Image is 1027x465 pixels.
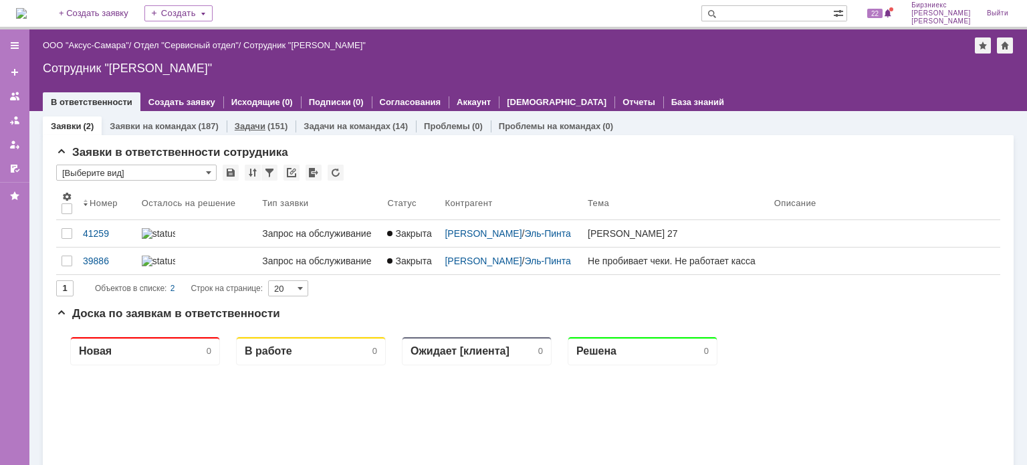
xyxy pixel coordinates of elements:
div: Сохранить вид [223,165,239,181]
div: Сотрудник "[PERSON_NAME]" [243,40,366,50]
div: Добавить в избранное [975,37,991,54]
a: Проблемы [424,121,470,131]
a: Закрыта [382,248,439,274]
a: Эль-Пинта [524,256,570,266]
a: statusbar-100 (1).png [136,220,257,247]
span: Объектов в списке: [95,284,166,293]
div: Контрагент [445,198,492,208]
div: Экспорт списка [306,165,322,181]
div: 41259 [83,228,131,239]
div: (0) [602,121,613,131]
div: Обновлять список [328,165,344,181]
div: / [134,40,243,50]
div: 0 [482,20,487,30]
div: (2) [83,121,94,131]
a: Заявки в моей ответственности [4,110,25,131]
span: Заявки в ответственности сотрудника [56,146,288,159]
a: Закрыта [382,220,439,247]
span: Закрыта [387,228,431,239]
div: Тема [588,198,609,208]
div: Сотрудник "[PERSON_NAME]" [43,62,1014,75]
div: 39886 [83,256,131,266]
div: Тип заявки [262,198,308,208]
div: / [445,256,577,266]
a: 39886 [78,248,136,274]
div: 2 [170,280,175,296]
a: [PERSON_NAME] [445,228,522,239]
div: Описание [774,198,816,208]
div: Создать [144,5,213,21]
div: 0 [316,20,321,30]
a: [PERSON_NAME] 27 [582,220,769,247]
div: (0) [282,97,293,107]
div: Статус [387,198,416,208]
a: Мои согласования [4,158,25,179]
div: Новая [23,19,55,31]
a: Заявки на командах [4,86,25,107]
div: [PERSON_NAME] 27 [588,228,764,239]
div: Осталось на решение [142,198,236,208]
th: Тип заявки [257,186,382,220]
div: (0) [472,121,483,131]
span: Бирзниекс [911,1,971,9]
img: logo [16,8,27,19]
img: statusbar-100 (1).png [142,256,175,266]
a: 41259 [78,220,136,247]
span: Настройки [62,191,72,202]
a: Отдел "Сервисный отдел" [134,40,239,50]
div: В работе [189,19,236,31]
span: Закрыта [387,256,431,266]
div: Запрос на обслуживание [262,228,376,239]
a: Аккаунт [457,97,491,107]
th: Тема [582,186,769,220]
a: Запрос на обслуживание [257,220,382,247]
div: Запрос на обслуживание [262,256,376,266]
a: Подписки [309,97,351,107]
img: statusbar-100 (1).png [142,228,175,239]
th: Контрагент [439,186,582,220]
a: Перейти на домашнюю страницу [16,8,27,19]
span: Расширенный поиск [833,6,846,19]
a: ООО "Аксус-Самара" [43,40,129,50]
div: Скопировать ссылку на список [283,165,300,181]
div: (151) [267,121,288,131]
i: Строк на странице: [95,280,263,296]
a: Отчеты [622,97,655,107]
div: Фильтрация... [261,165,277,181]
a: Согласования [380,97,441,107]
div: (187) [198,121,218,131]
a: Мои заявки [4,134,25,155]
a: В ответственности [51,97,132,107]
div: Ожидает [клиента] [354,19,453,31]
a: statusbar-100 (1).png [136,248,257,274]
a: Заявки [51,121,81,131]
a: Задачи [235,121,265,131]
a: Создать заявку [148,97,215,107]
div: Сделать домашней страницей [997,37,1013,54]
div: / [43,40,134,50]
div: / [445,228,577,239]
th: Статус [382,186,439,220]
div: Сортировка... [245,165,261,181]
div: 0 [150,20,155,30]
a: Исходящие [231,97,280,107]
span: 22 [867,9,883,18]
div: (0) [353,97,364,107]
a: Создать заявку [4,62,25,83]
a: [PERSON_NAME] [445,256,522,266]
span: Доска по заявкам в ответственности [56,307,280,320]
span: [PERSON_NAME] [911,9,971,17]
div: 0 [648,20,653,30]
a: [DEMOGRAPHIC_DATA] [507,97,606,107]
th: Осталось на решение [136,186,257,220]
a: Не пробивает чеки. Не работает касса [582,248,769,274]
th: Номер [78,186,136,220]
a: Запрос на обслуживание [257,248,382,274]
div: Решена [520,19,560,31]
div: Не пробивает чеки. Не работает касса [588,256,764,266]
div: (14) [392,121,408,131]
a: Заявки на командах [110,121,196,131]
div: Номер [90,198,118,208]
a: Проблемы на командах [499,121,600,131]
a: Эль-Пинта [524,228,570,239]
